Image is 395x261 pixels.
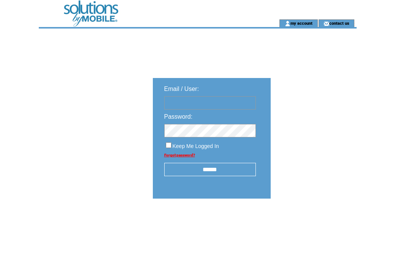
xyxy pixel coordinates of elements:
img: contact_us_icon.gif;jsessionid=9776F61A4798457BE8C54FB4F44A70D7 [324,21,329,27]
a: my account [290,21,313,25]
img: transparent.png;jsessionid=9776F61A4798457BE8C54FB4F44A70D7 [293,218,331,227]
span: Email / User: [164,86,199,92]
a: Forgot password? [164,153,195,157]
a: contact us [329,21,349,25]
span: Password: [164,113,193,120]
img: account_icon.gif;jsessionid=9776F61A4798457BE8C54FB4F44A70D7 [285,21,290,27]
span: Keep Me Logged In [173,143,219,149]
